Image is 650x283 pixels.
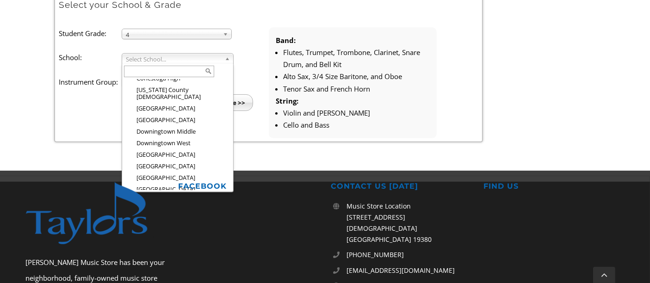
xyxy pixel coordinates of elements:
iframe: fb:page Facebook Social Plugin [178,196,319,257]
li: Downingtown Middle [130,126,231,137]
li: [US_STATE] County [DEMOGRAPHIC_DATA] [130,84,231,103]
li: [GEOGRAPHIC_DATA] [130,149,231,160]
span: [EMAIL_ADDRESS][DOMAIN_NAME] [347,266,455,275]
strong: Band: [276,36,296,45]
p: Music Store Location [STREET_ADDRESS][DEMOGRAPHIC_DATA] [GEOGRAPHIC_DATA] 19380 [347,201,472,245]
strong: String: [276,96,298,105]
li: Tenor Sax and French Horn [283,83,430,95]
li: [GEOGRAPHIC_DATA] [130,160,231,172]
li: Flutes, Trumpet, Trombone, Clarinet, Snare Drum, and Bell Kit [283,46,430,71]
label: Instrument Group: [59,76,122,88]
h2: FIND US [484,182,625,191]
li: Violin and [PERSON_NAME] [283,107,430,119]
h2: FACEBOOK [178,182,319,191]
li: Downingtown West [130,137,231,149]
label: Student Grade: [59,27,122,39]
li: Cello and Bass [283,119,430,131]
h2: CONTACT US [DATE] [331,182,471,191]
li: Alto Sax, 3/4 Size Baritone, and Oboe [283,70,430,82]
span: Select School... [126,54,221,65]
img: footer-logo [25,182,166,245]
a: [PHONE_NUMBER] [347,249,472,260]
li: [GEOGRAPHIC_DATA] [130,114,231,126]
li: [GEOGRAPHIC_DATA] [130,103,231,114]
li: [GEOGRAPHIC_DATA] [130,172,231,184]
span: 4 [126,29,219,40]
label: School: [59,51,122,63]
a: [EMAIL_ADDRESS][DOMAIN_NAME] [347,265,472,276]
